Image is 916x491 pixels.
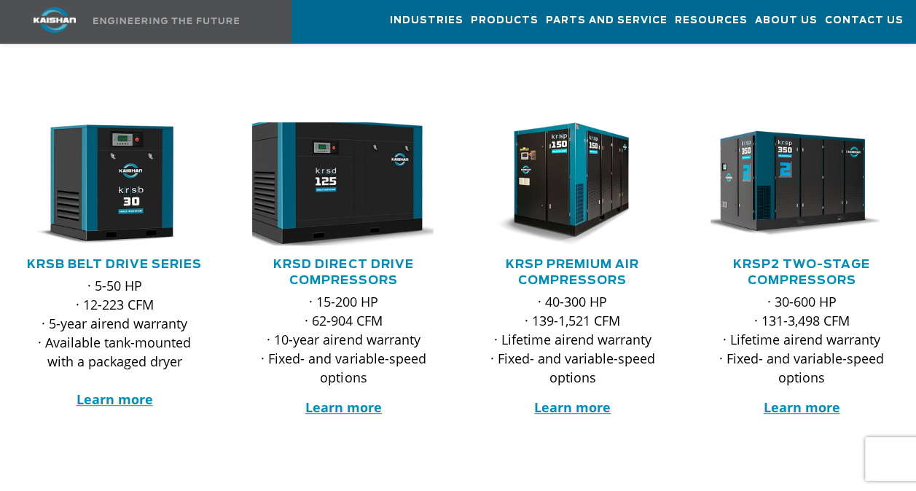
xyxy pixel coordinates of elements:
[471,1,539,40] a: Products
[755,12,818,29] span: About Us
[471,122,654,245] img: krsp150
[482,292,664,387] p: · 40-300 HP · 139-1,521 CFM · Lifetime airend warranty · Fixed- and variable-speed options
[77,390,153,408] a: Learn more
[755,1,818,40] a: About Us
[546,1,668,40] a: Parts and Service
[273,259,413,286] a: KRSD Direct Drive Compressors
[12,122,195,245] img: krsb30
[390,12,463,29] span: Industries
[711,292,893,387] p: · 30-600 HP · 131-3,498 CFM · Lifetime airend warranty · Fixed- and variable-speed options
[534,398,611,416] a: Learn more
[305,398,382,416] a: Learn more
[23,122,205,245] div: krsb30
[825,12,904,29] span: Contact Us
[23,276,205,409] p: · 5-50 HP · 12-223 CFM · 5-year airend warranty · Available tank-mounted with a packaged dryer
[27,259,202,270] a: KRSB Belt Drive Series
[93,17,239,24] img: Engineering the future
[232,117,434,252] img: krsd125
[711,122,893,245] div: krsp350
[675,1,748,40] a: Resources
[482,122,664,245] div: krsp150
[252,122,434,245] div: krsd125
[506,259,639,286] a: KRSP Premium Air Compressors
[390,1,463,40] a: Industries
[252,292,434,387] p: · 15-200 HP · 62-904 CFM · 10-year airend warranty · Fixed- and variable-speed options
[825,1,904,40] a: Contact Us
[471,12,539,29] span: Products
[700,122,882,245] img: krsp350
[546,12,668,29] span: Parts and Service
[733,259,870,286] a: KRSP2 Two-Stage Compressors
[763,398,839,416] a: Learn more
[675,12,748,29] span: Resources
